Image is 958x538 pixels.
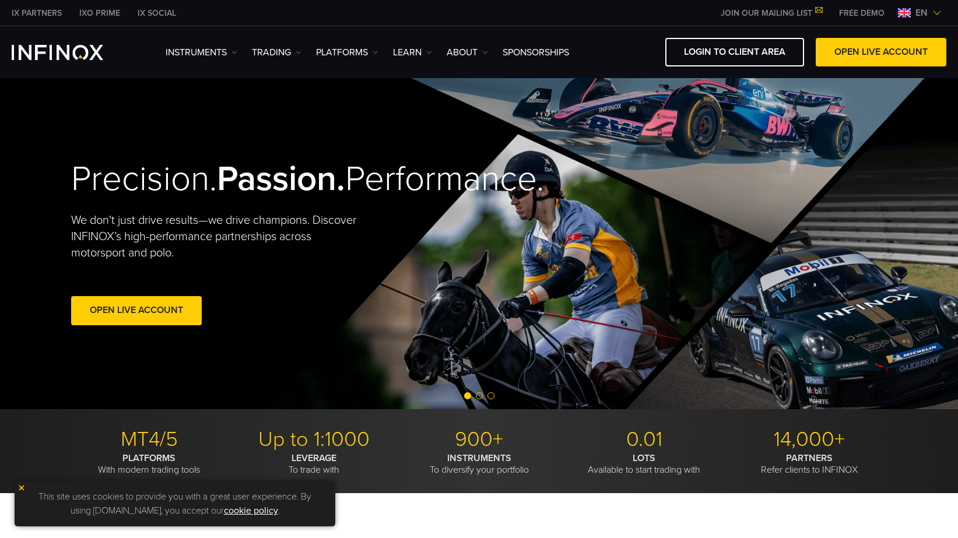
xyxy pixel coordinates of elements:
[816,38,946,66] a: OPEN LIVE ACCOUNT
[217,158,345,200] strong: Passion.
[731,452,887,476] p: Refer clients to INFINOX
[316,45,378,59] a: PLATFORMS
[122,452,176,464] strong: PLATFORMS
[17,484,26,492] img: yellow close icon
[224,505,278,516] a: cookie policy
[393,45,432,59] a: Learn
[911,6,932,20] span: en
[71,452,227,476] p: With modern trading tools
[71,427,227,452] p: MT4/5
[633,452,655,464] strong: LOTS
[566,452,722,476] p: Available to start trading with
[12,45,131,60] a: INFINOX Logo
[20,487,329,521] p: This site uses cookies to provide you with a great user experience. By using [DOMAIN_NAME], you a...
[129,7,185,19] a: INFINOX
[3,7,71,19] a: INFINOX
[292,452,336,464] strong: LEVERAGE
[252,45,301,59] a: TRADING
[447,45,488,59] a: ABOUT
[166,45,237,59] a: Instruments
[731,427,887,452] p: 14,000+
[236,452,392,476] p: To trade with
[71,296,202,325] a: Open Live Account
[566,427,722,452] p: 0.01
[71,212,365,261] p: We don't just drive results—we drive champions. Discover INFINOX’s high-performance partnerships ...
[503,45,569,59] a: SPONSORSHIPS
[236,427,392,452] p: Up to 1:1000
[786,452,833,464] strong: PARTNERS
[401,452,557,476] p: To diversify your portfolio
[665,38,804,66] a: LOGIN TO CLIENT AREA
[71,7,129,19] a: INFINOX
[401,427,557,452] p: 900+
[476,392,483,399] span: Go to slide 2
[464,392,471,399] span: Go to slide 1
[830,7,893,19] a: INFINOX MENU
[71,158,438,201] h2: Precision. Performance.
[712,8,830,18] a: JOIN OUR MAILING LIST
[447,452,511,464] strong: INSTRUMENTS
[487,392,494,399] span: Go to slide 3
